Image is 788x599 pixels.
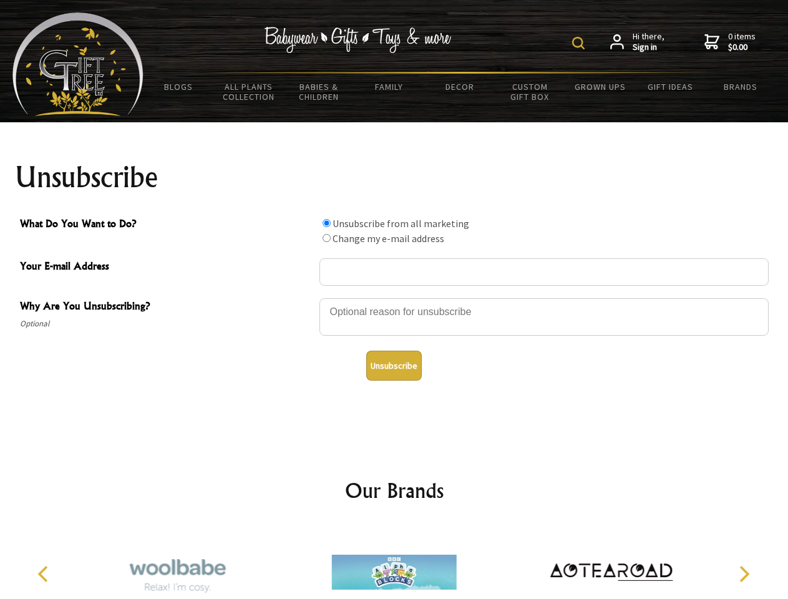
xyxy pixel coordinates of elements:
[333,217,469,230] label: Unsubscribe from all marketing
[319,298,769,336] textarea: Why Are You Unsubscribing?
[20,216,313,234] span: What Do You Want to Do?
[572,37,585,49] img: product search
[25,475,764,505] h2: Our Brands
[31,560,59,588] button: Previous
[20,316,313,331] span: Optional
[333,232,444,245] label: Change my e-mail address
[214,74,285,110] a: All Plants Collection
[323,234,331,242] input: What Do You Want to Do?
[706,74,776,100] a: Brands
[265,27,452,53] img: Babywear - Gifts - Toys & more
[323,219,331,227] input: What Do You Want to Do?
[730,560,757,588] button: Next
[354,74,425,100] a: Family
[319,258,769,286] input: Your E-mail Address
[728,42,756,53] strong: $0.00
[704,31,756,53] a: 0 items$0.00
[728,31,756,53] span: 0 items
[12,12,143,116] img: Babyware - Gifts - Toys and more...
[143,74,214,100] a: BLOGS
[284,74,354,110] a: Babies & Children
[495,74,565,110] a: Custom Gift Box
[635,74,706,100] a: Gift Ideas
[20,298,313,316] span: Why Are You Unsubscribing?
[15,162,774,192] h1: Unsubscribe
[565,74,635,100] a: Grown Ups
[633,42,664,53] strong: Sign in
[366,351,422,381] button: Unsubscribe
[20,258,313,276] span: Your E-mail Address
[424,74,495,100] a: Decor
[633,31,664,53] span: Hi there,
[610,31,664,53] a: Hi there,Sign in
